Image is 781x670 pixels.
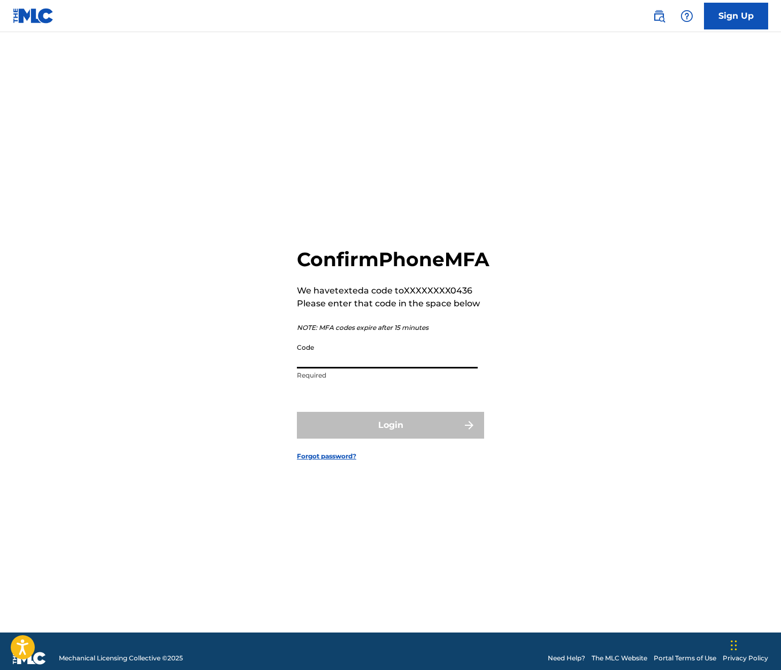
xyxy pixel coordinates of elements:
a: Public Search [648,5,670,27]
p: We have texted a code to XXXXXXXX0436 [297,284,489,297]
p: NOTE: MFA codes expire after 15 minutes [297,323,489,333]
a: Sign Up [704,3,768,29]
a: The MLC Website [592,653,647,663]
div: Help [676,5,698,27]
a: Need Help? [548,653,585,663]
h2: Confirm Phone MFA [297,247,489,272]
p: Please enter that code in the space below [297,297,489,310]
img: logo [13,652,46,665]
a: Portal Terms of Use [654,653,716,663]
img: MLC Logo [13,8,54,24]
p: Required [297,371,478,380]
img: help [680,10,693,22]
img: search [653,10,665,22]
span: Mechanical Licensing Collective © 2025 [59,653,183,663]
div: Drag [731,629,737,661]
a: Forgot password? [297,451,356,461]
a: Privacy Policy [723,653,768,663]
iframe: Chat Widget [728,619,781,670]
